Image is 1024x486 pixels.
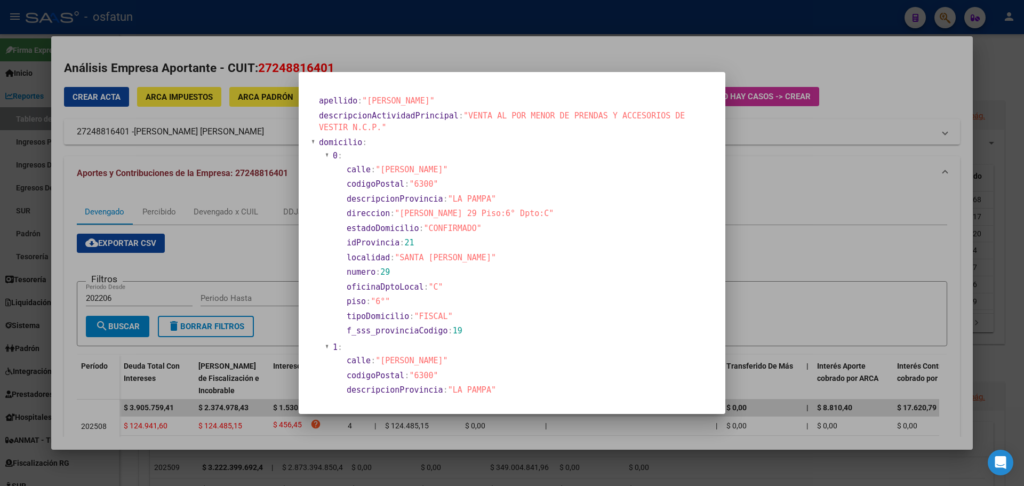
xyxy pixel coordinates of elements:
[333,151,338,161] span: 0
[347,253,390,262] span: localidad
[347,371,404,380] span: codigoPostal
[357,96,362,106] span: :
[395,400,482,410] span: "[PERSON_NAME] 29"
[453,326,462,336] span: 19
[371,165,375,174] span: :
[371,297,390,306] span: "6°"
[424,224,482,233] span: "CONFIRMADO"
[362,96,434,106] span: "[PERSON_NAME]"
[347,400,390,410] span: direccion
[443,194,448,204] span: :
[347,356,371,365] span: calle
[375,165,447,174] span: "[PERSON_NAME]"
[404,371,409,380] span: :
[333,342,338,352] span: 1
[347,179,404,189] span: codigoPostal
[404,179,409,189] span: :
[347,297,366,306] span: piso
[362,138,367,147] span: :
[395,209,554,218] span: "[PERSON_NAME] 29 Piso:6° Dpto:C"
[419,224,423,233] span: :
[319,96,357,106] span: apellido
[409,179,438,189] span: "6300"
[347,312,409,321] span: tipoDomicilio
[448,385,496,395] span: "LA PAMPA"
[390,253,395,262] span: :
[347,238,399,248] span: idProvincia
[409,312,414,321] span: :
[319,111,685,133] span: "VENTA AL POR MENOR DE PRENDAS Y ACCESORIOS DE VESTIR N.C.P."
[347,385,443,395] span: descripcionProvincia
[347,267,375,277] span: numero
[338,342,342,352] span: :
[347,194,443,204] span: descripcionProvincia
[347,165,371,174] span: calle
[390,209,395,218] span: :
[371,356,375,365] span: :
[375,267,380,277] span: :
[338,151,342,161] span: :
[390,400,395,410] span: :
[429,282,443,292] span: "C"
[347,224,419,233] span: estadoDomicilio
[459,111,463,121] span: :
[988,450,1013,475] div: Open Intercom Messenger
[319,111,459,121] span: descripcionActividadPrincipal
[319,138,362,147] span: domicilio
[409,371,438,380] span: "6300"
[404,238,414,248] span: 21
[366,297,371,306] span: :
[443,385,448,395] span: :
[375,356,447,365] span: "[PERSON_NAME]"
[347,326,448,336] span: f_sss_provinciaCodigo
[395,253,496,262] span: "SANTA [PERSON_NAME]"
[448,326,453,336] span: :
[347,282,424,292] span: oficinaDptoLocal
[399,238,404,248] span: :
[380,267,390,277] span: 29
[448,194,496,204] span: "LA PAMPA"
[414,312,452,321] span: "FISCAL"
[347,209,390,218] span: direccion
[424,282,429,292] span: :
